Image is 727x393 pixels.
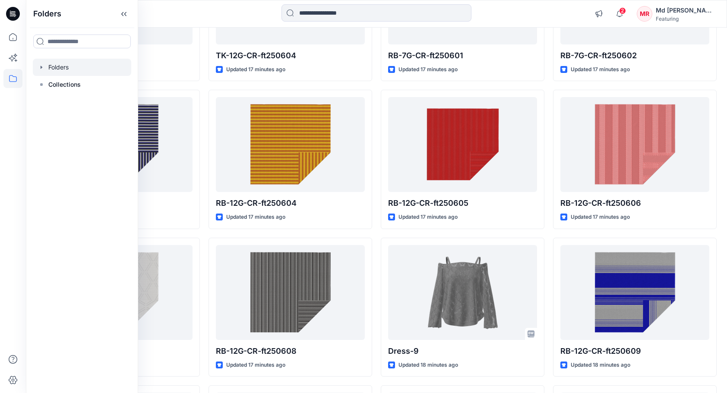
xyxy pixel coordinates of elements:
[216,97,365,192] a: RB-12G-CR-ft250604
[560,50,709,62] p: RB-7G-CR-ft250602
[216,50,365,62] p: TK-12G-CR-ft250604
[216,197,365,209] p: RB-12G-CR-ft250604
[226,213,285,222] p: Updated 17 minutes ago
[571,213,630,222] p: Updated 17 minutes ago
[398,65,458,74] p: Updated 17 minutes ago
[560,197,709,209] p: RB-12G-CR-ft250606
[388,345,537,357] p: Dress-9
[398,361,458,370] p: Updated 18 minutes ago
[388,245,537,340] a: Dress-9
[560,345,709,357] p: RB-12G-CR-ft250609
[388,50,537,62] p: RB-7G-CR-ft250601
[398,213,458,222] p: Updated 17 minutes ago
[226,65,285,74] p: Updated 17 minutes ago
[637,6,652,22] div: MR
[656,16,716,22] div: Featuring
[560,97,709,192] a: RB-12G-CR-ft250606
[388,97,537,192] a: RB-12G-CR-ft250605
[571,65,630,74] p: Updated 17 minutes ago
[216,245,365,340] a: RB-12G-CR-ft250608
[656,5,716,16] div: Md [PERSON_NAME][DEMOGRAPHIC_DATA]
[216,345,365,357] p: RB-12G-CR-ft250608
[48,79,81,90] p: Collections
[619,7,626,14] span: 2
[388,197,537,209] p: RB-12G-CR-ft250605
[226,361,285,370] p: Updated 17 minutes ago
[571,361,630,370] p: Updated 18 minutes ago
[560,245,709,340] a: RB-12G-CR-ft250609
